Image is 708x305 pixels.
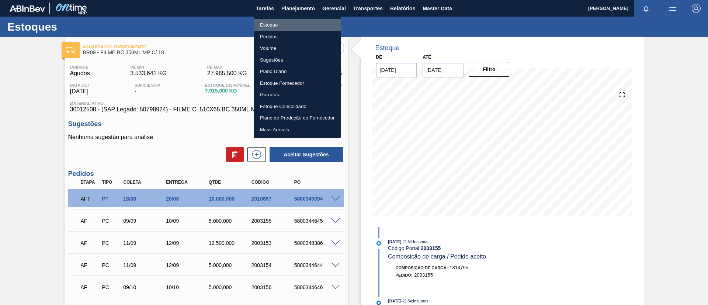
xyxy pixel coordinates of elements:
[254,124,341,136] a: Mass Arrivals
[254,89,341,101] a: Garrafas
[254,31,341,43] a: Pedidos
[254,77,341,89] a: Estoque Fornecedor
[254,19,341,31] a: Estoque
[254,54,341,66] a: Sugestões
[254,112,341,124] a: Plano de Produção do Fornecedor
[254,66,341,77] a: Plano Diário
[254,42,341,54] a: Volume
[254,101,341,112] a: Estoque Consolidado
